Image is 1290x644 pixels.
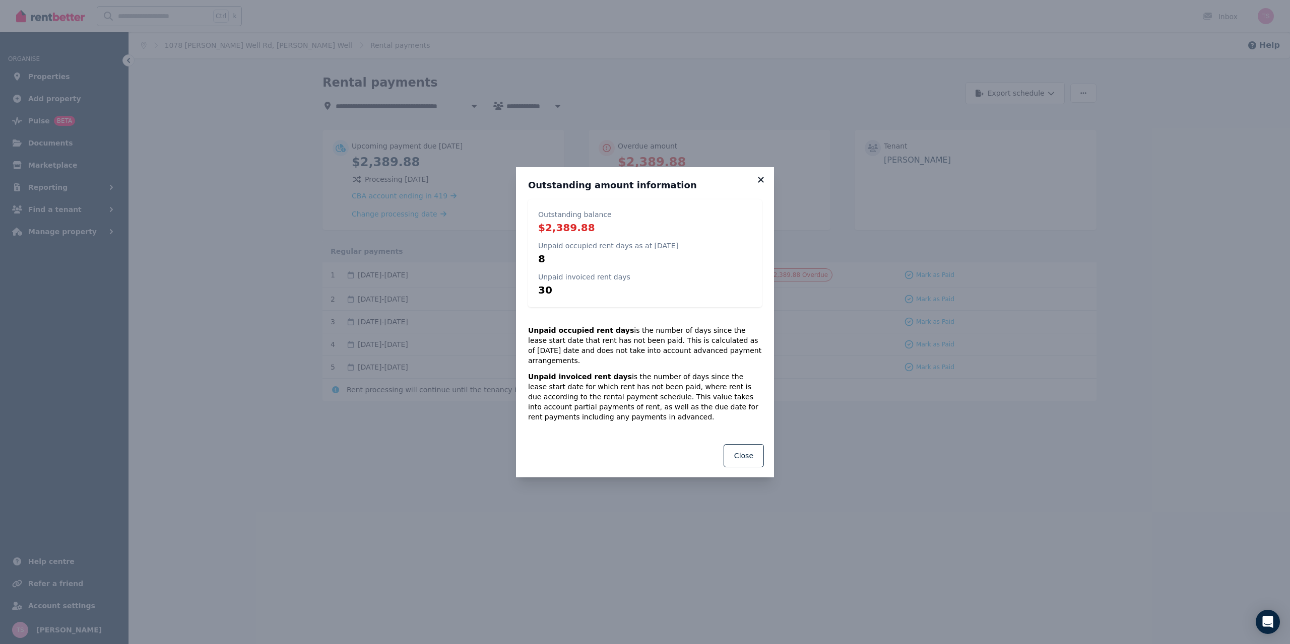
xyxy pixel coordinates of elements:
p: is the number of days since the lease start date that rent has not been paid. This is calculated ... [528,325,762,366]
p: $2,389.88 [538,221,612,235]
p: Unpaid occupied rent days as at [DATE] [538,241,678,251]
button: Close [724,444,764,467]
p: 8 [538,252,678,266]
h3: Outstanding amount information [528,179,762,191]
strong: Unpaid occupied rent days [528,326,634,334]
div: Open Intercom Messenger [1256,610,1280,634]
p: Unpaid invoiced rent days [538,272,630,282]
p: 30 [538,283,630,297]
strong: Unpaid invoiced rent days [528,373,632,381]
p: is the number of days since the lease start date for which rent has not been paid, where rent is ... [528,372,762,422]
p: Outstanding balance [538,209,612,220]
